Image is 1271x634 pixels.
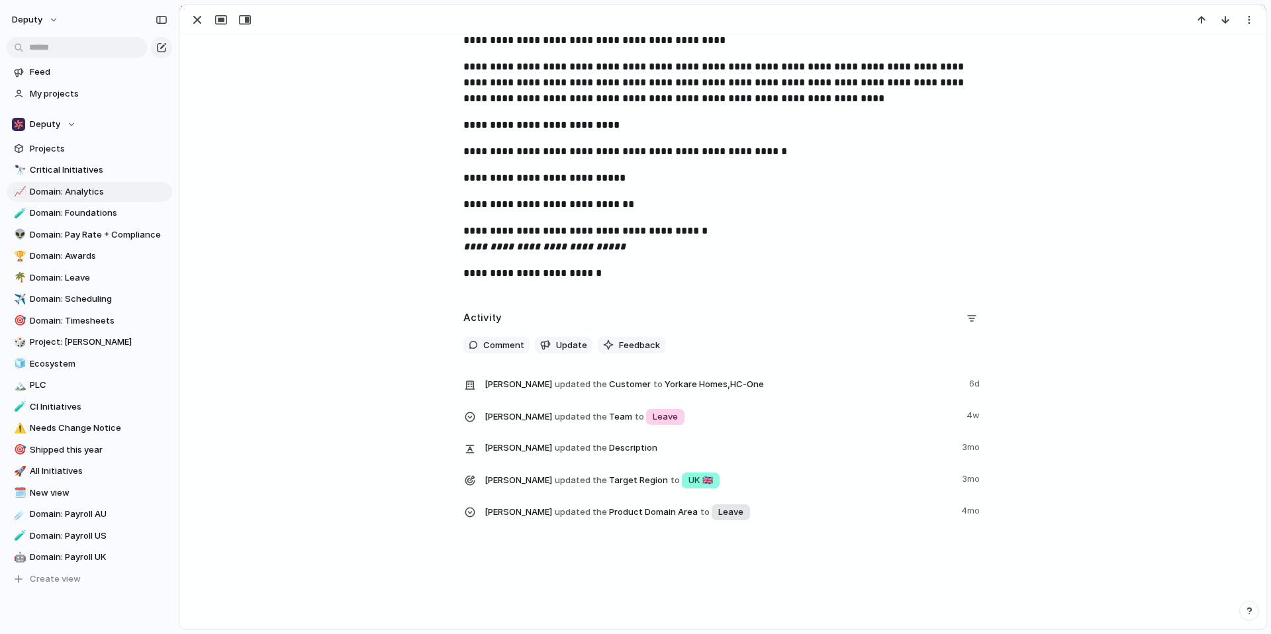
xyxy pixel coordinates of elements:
[14,163,23,178] div: 🔭
[14,313,23,328] div: 🎯
[7,461,172,481] div: 🚀All Initiatives
[485,470,954,490] span: Target Region
[12,271,25,285] button: 🌴
[7,160,172,180] a: 🔭Critical Initiatives
[555,441,607,455] span: updated the
[12,314,25,328] button: 🎯
[30,379,167,392] span: PLC
[30,163,167,177] span: Critical Initiatives
[7,418,172,438] a: ⚠️Needs Change Notice
[30,357,167,371] span: Ecosystem
[30,142,167,156] span: Projects
[12,293,25,306] button: ✈️
[7,440,172,460] a: 🎯Shipped this year
[30,314,167,328] span: Domain: Timesheets
[619,339,660,352] span: Feedback
[14,464,23,479] div: 🚀
[671,474,680,487] span: to
[7,483,172,503] a: 🗓️New view
[7,375,172,395] a: 🏔️PLC
[30,443,167,457] span: Shipped this year
[12,400,25,414] button: 🧪
[14,335,23,350] div: 🎲
[7,246,172,266] a: 🏆Domain: Awards
[14,206,23,221] div: 🧪
[7,311,172,331] a: 🎯Domain: Timesheets
[7,84,172,104] a: My projects
[14,378,23,393] div: 🏔️
[12,486,25,500] button: 🗓️
[30,508,167,521] span: Domain: Payroll AU
[7,268,172,288] a: 🌴Domain: Leave
[14,442,23,457] div: 🎯
[6,9,66,30] button: deputy
[12,336,25,349] button: 🎲
[30,185,167,199] span: Domain: Analytics
[7,203,172,223] a: 🧪Domain: Foundations
[30,336,167,349] span: Project: [PERSON_NAME]
[12,228,25,242] button: 👽
[30,529,167,543] span: Domain: Payroll US
[30,206,167,220] span: Domain: Foundations
[463,310,502,326] h2: Activity
[14,528,23,543] div: 🧪
[635,410,644,424] span: to
[12,13,42,26] span: deputy
[30,551,167,564] span: Domain: Payroll UK
[718,506,743,519] span: Leave
[485,438,954,457] span: Description
[485,506,552,519] span: [PERSON_NAME]
[962,438,982,454] span: 3mo
[966,406,982,422] span: 4w
[30,486,167,500] span: New view
[7,397,172,417] div: 🧪CI Initiatives
[30,66,167,79] span: Feed
[653,378,663,391] span: to
[30,422,167,435] span: Needs Change Notice
[961,502,982,518] span: 4mo
[14,550,23,565] div: 🤖
[14,485,23,500] div: 🗓️
[7,332,172,352] a: 🎲Project: [PERSON_NAME]
[7,504,172,524] div: ☄️Domain: Payroll AU
[12,163,25,177] button: 🔭
[14,270,23,285] div: 🌴
[485,375,961,393] span: Customer
[485,441,552,455] span: [PERSON_NAME]
[555,378,607,391] span: updated the
[7,139,172,159] a: Projects
[30,271,167,285] span: Domain: Leave
[30,249,167,263] span: Domain: Awards
[14,507,23,522] div: ☄️
[463,337,530,354] button: Comment
[7,289,172,309] a: ✈️Domain: Scheduling
[665,378,764,391] span: Yorkare Homes , HC-One
[7,526,172,546] a: 🧪Domain: Payroll US
[485,378,552,391] span: [PERSON_NAME]
[30,572,81,586] span: Create view
[12,185,25,199] button: 📈
[535,337,592,354] button: Update
[7,182,172,202] a: 📈Domain: Analytics
[485,502,953,521] span: Product Domain Area
[969,375,982,390] span: 6d
[485,406,959,426] span: Team
[556,339,587,352] span: Update
[14,184,23,199] div: 📈
[7,354,172,374] div: 🧊Ecosystem
[14,249,23,264] div: 🏆
[7,547,172,567] a: 🤖Domain: Payroll UK
[12,422,25,435] button: ⚠️
[7,225,172,245] a: 👽Domain: Pay Rate + Compliance
[962,470,982,486] span: 3mo
[483,339,524,352] span: Comment
[688,474,713,487] span: UK 🇬🇧
[7,114,172,134] button: Deputy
